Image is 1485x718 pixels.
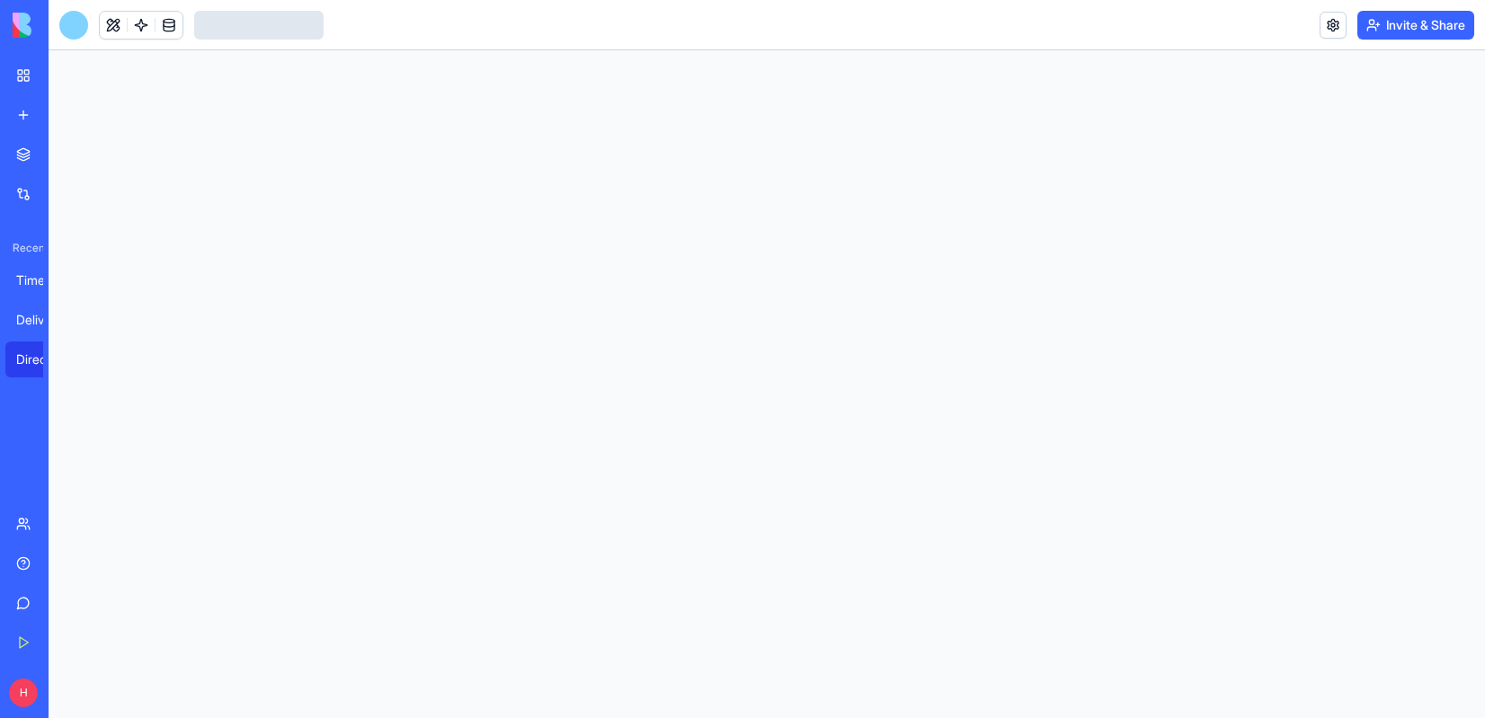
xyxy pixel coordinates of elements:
[16,350,67,368] div: Directorio Inteligente de Plataformas Remotas
[5,262,77,298] a: TimeTracker Pro
[5,302,77,338] a: Deliverables Tracker
[16,271,67,289] div: TimeTracker Pro
[1357,11,1474,40] button: Invite & Share
[9,678,38,707] span: H
[13,13,124,38] img: logo
[5,341,77,377] a: Directorio Inteligente de Plataformas Remotas
[5,241,43,255] span: Recent
[16,311,67,329] div: Deliverables Tracker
